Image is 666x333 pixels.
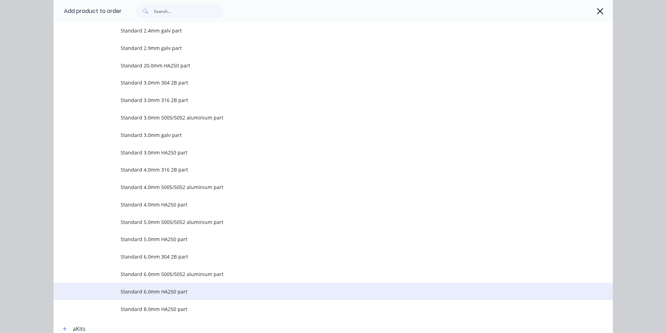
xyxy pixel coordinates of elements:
[121,253,514,260] span: Standard 6.0mm 304 2B part
[121,288,514,295] span: Standard 6.0mm HA250 part
[121,27,514,34] span: Standard 2.4mm galv part
[121,79,514,86] span: Standard 3.0mm 304 2B part
[121,201,514,208] span: Standard 4.0mm HA250 part
[121,62,514,69] span: Standard 20.0mm HA250 part
[73,325,86,333] div: aKits
[121,183,514,191] span: Standard 4.0mm 5005/5052 aluminium part
[121,131,514,139] span: Standard 3.0mm galv part
[121,96,514,104] span: Standard 3.0mm 316 2B part
[121,149,514,156] span: Standard 3.0mm HA250 part
[121,218,514,226] span: Standard 5.0mm 5005/5052 aluminium part
[121,305,514,313] span: Standard 8.0mm HA250 part
[121,44,514,52] span: Standard 2.9mm galv part
[121,236,514,243] span: Standard 5.0mm HA250 part
[121,270,514,278] span: Standard 6.0mm 5005/5052 aluminium part
[154,4,223,18] input: Search...
[121,166,514,173] span: Standard 4.0mm 316 2B part
[121,114,514,121] span: Standard 3.0mm 5005/5052 aluminium part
